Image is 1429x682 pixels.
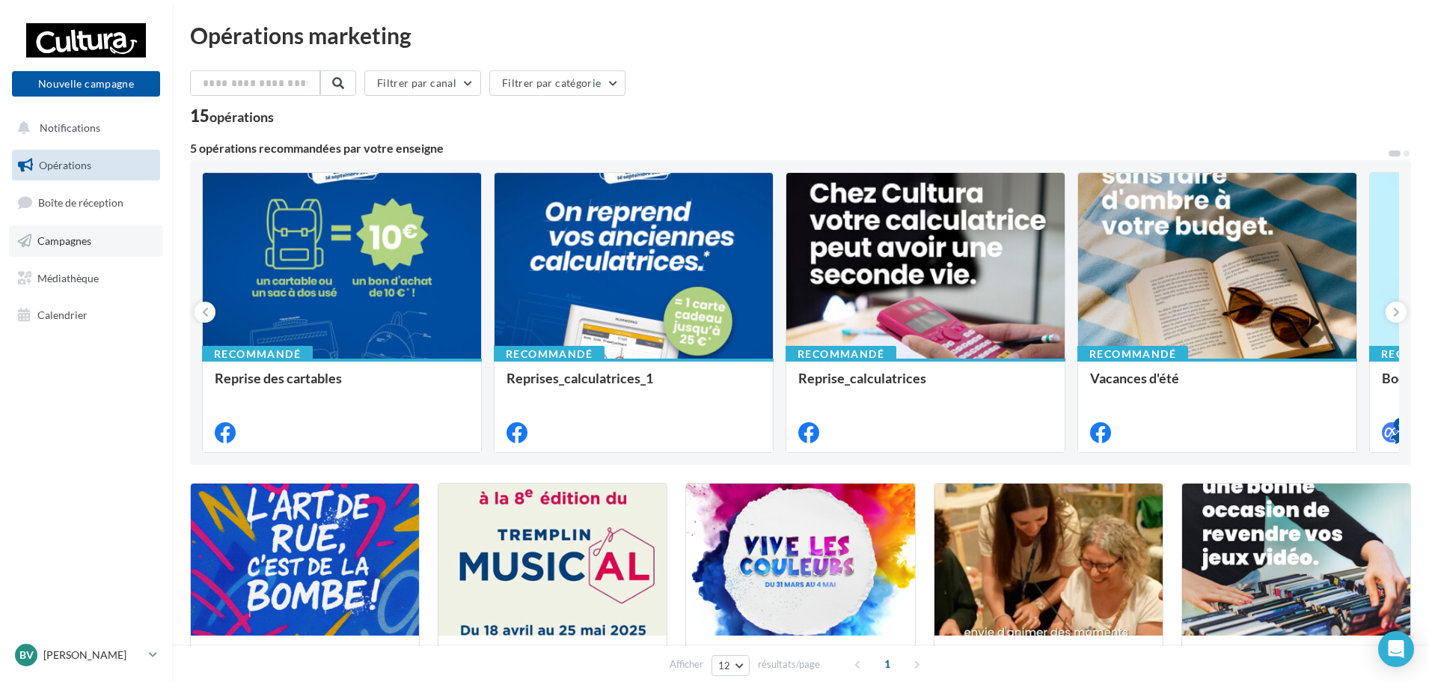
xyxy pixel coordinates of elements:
[39,159,91,171] span: Opérations
[786,346,896,362] div: Recommandé
[489,70,625,96] button: Filtrer par catégorie
[40,121,100,134] span: Notifications
[190,24,1411,46] div: Opérations marketing
[38,196,123,209] span: Boîte de réception
[1394,418,1407,431] div: 4
[364,70,481,96] button: Filtrer par canal
[202,346,313,362] div: Recommandé
[12,641,160,669] a: BV [PERSON_NAME]
[9,112,157,144] button: Notifications
[9,186,163,219] a: Boîte de réception
[190,108,274,124] div: 15
[9,299,163,331] a: Calendrier
[9,263,163,294] a: Médiathèque
[1077,346,1188,362] div: Recommandé
[712,655,750,676] button: 12
[37,271,99,284] span: Médiathèque
[12,71,160,97] button: Nouvelle campagne
[19,648,34,663] span: BV
[9,150,163,181] a: Opérations
[718,660,731,672] span: 12
[37,308,88,321] span: Calendrier
[209,110,274,124] div: opérations
[43,648,143,663] p: [PERSON_NAME]
[758,657,820,672] span: résultats/page
[1378,631,1414,667] div: Open Intercom Messenger
[494,346,605,362] div: Recommandé
[9,225,163,257] a: Campagnes
[1090,371,1344,401] div: Vacances d'été
[37,234,91,247] span: Campagnes
[798,371,1053,401] div: Reprise_calculatrices
[670,657,703,672] span: Afficher
[875,652,899,676] span: 1
[190,142,1387,154] div: 5 opérations recommandées par votre enseigne
[507,371,761,401] div: Reprises_calculatrices_1
[215,371,469,401] div: Reprise des cartables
